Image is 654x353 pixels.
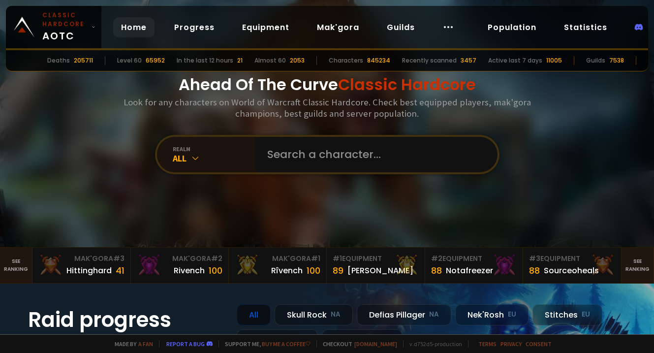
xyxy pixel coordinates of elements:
[116,264,125,277] div: 41
[609,56,624,65] div: 7538
[117,56,142,65] div: Level 60
[42,11,88,43] span: AOTC
[237,329,318,351] div: Doomhowl
[179,73,476,96] h1: Ahead Of The Curve
[488,56,542,65] div: Active last 7 days
[137,254,222,264] div: Mak'Gora
[166,340,205,348] a: Report a bug
[235,254,320,264] div: Mak'Gora
[146,56,165,65] div: 65952
[209,264,222,277] div: 100
[234,17,297,37] a: Equipment
[403,340,462,348] span: v. d752d5 - production
[271,264,303,277] div: Rîvench
[113,254,125,263] span: # 3
[544,264,599,277] div: Sourceoheals
[478,340,497,348] a: Terms
[275,304,353,325] div: Skull Rock
[120,96,535,119] h3: Look for any characters on World of Warcraft Classic Hardcore. Check best equipped players, mak'g...
[6,6,101,48] a: Classic HardcoreAOTC
[338,73,476,96] span: Classic Hardcore
[322,329,403,351] div: Soulseeker
[333,254,418,264] div: Equipment
[331,310,341,320] small: NA
[586,56,605,65] div: Guilds
[357,304,451,325] div: Defias Pillager
[556,17,615,37] a: Statistics
[173,153,255,164] div: All
[211,254,222,263] span: # 2
[425,248,523,283] a: #2Equipment88Notafreezer
[500,340,522,348] a: Privacy
[177,56,233,65] div: In the last 12 hours
[429,310,439,320] small: NA
[379,17,423,37] a: Guilds
[546,56,562,65] div: 11005
[461,56,476,65] div: 3457
[174,264,205,277] div: Rivench
[446,264,493,277] div: Notafreezer
[329,56,363,65] div: Characters
[431,264,442,277] div: 88
[508,310,516,320] small: EU
[113,17,155,37] a: Home
[333,254,342,263] span: # 1
[327,248,425,283] a: #1Equipment89[PERSON_NAME]
[109,340,153,348] span: Made by
[131,248,229,283] a: Mak'Gora#2Rivench100
[237,56,243,65] div: 21
[262,340,311,348] a: Buy me a coffee
[333,264,343,277] div: 89
[74,56,93,65] div: 205711
[138,340,153,348] a: a fan
[32,248,130,283] a: Mak'Gora#3Hittinghard41
[347,264,413,277] div: [PERSON_NAME]
[529,254,615,264] div: Equipment
[311,254,320,263] span: # 1
[254,56,286,65] div: Almost 60
[38,254,124,264] div: Mak'Gora
[402,56,457,65] div: Recently scanned
[354,340,397,348] a: [DOMAIN_NAME]
[582,310,590,320] small: EU
[431,254,442,263] span: # 2
[316,340,397,348] span: Checkout
[367,56,390,65] div: 845234
[237,304,271,325] div: All
[173,145,255,153] div: realm
[218,340,311,348] span: Support me,
[455,304,529,325] div: Nek'Rosh
[526,340,552,348] a: Consent
[480,17,544,37] a: Population
[529,264,540,277] div: 88
[529,254,540,263] span: # 3
[309,17,367,37] a: Mak'gora
[261,137,486,172] input: Search a character...
[307,264,320,277] div: 100
[523,248,621,283] a: #3Equipment88Sourceoheals
[28,304,225,335] h1: Raid progress
[229,248,327,283] a: Mak'Gora#1Rîvench100
[47,56,70,65] div: Deaths
[66,264,112,277] div: Hittinghard
[166,17,222,37] a: Progress
[290,56,305,65] div: 2053
[42,11,88,29] small: Classic Hardcore
[431,254,517,264] div: Equipment
[532,304,602,325] div: Stitches
[622,248,654,283] a: Seeranking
